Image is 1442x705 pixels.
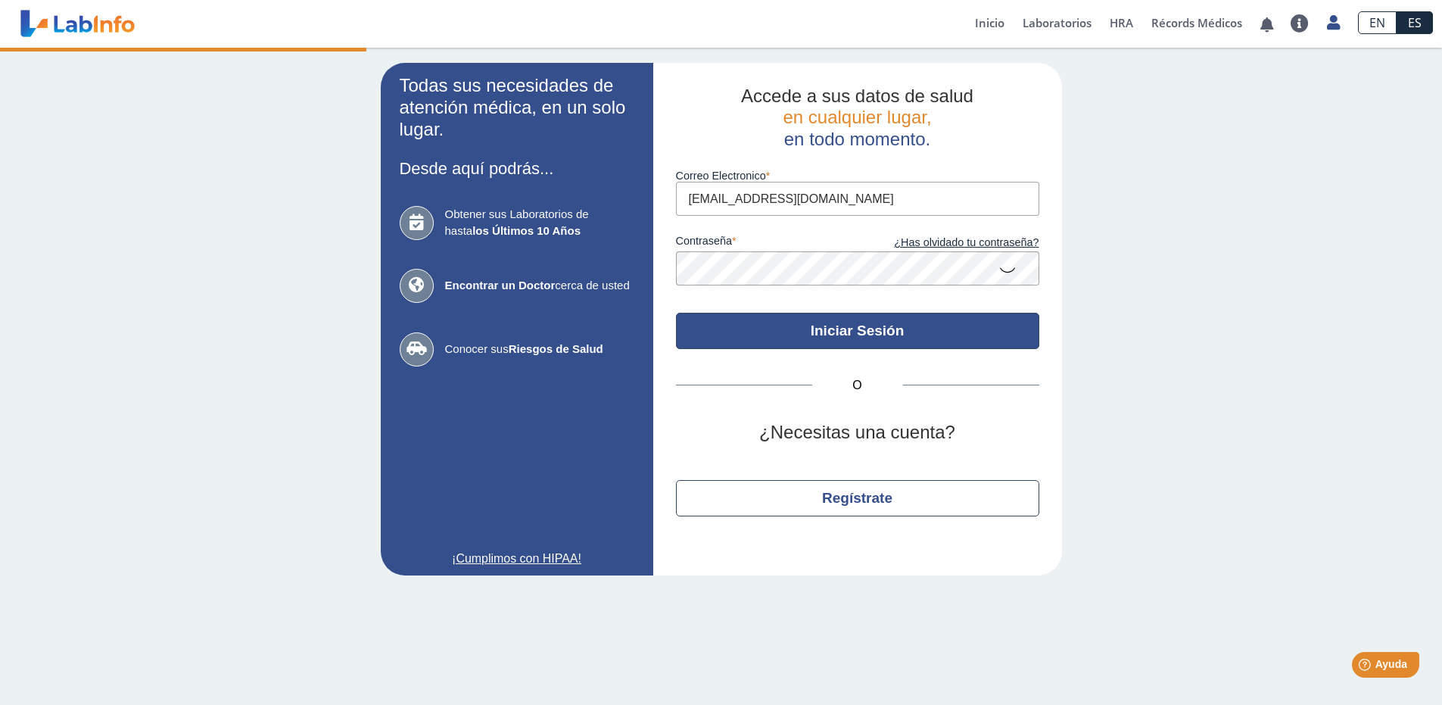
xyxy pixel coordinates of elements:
span: en cualquier lugar, [783,107,931,127]
a: ¡Cumplimos con HIPAA! [400,550,634,568]
span: en todo momento. [784,129,930,149]
span: cerca de usted [445,277,634,295]
iframe: Help widget launcher [1307,646,1425,688]
span: Conocer sus [445,341,634,358]
a: EN [1358,11,1397,34]
h3: Desde aquí podrás... [400,159,634,178]
span: O [812,376,903,395]
span: HRA [1110,15,1133,30]
label: contraseña [676,235,858,251]
b: Riesgos de Salud [509,342,603,355]
span: Accede a sus datos de salud [741,86,973,106]
b: Encontrar un Doctor [445,279,556,292]
a: ES [1397,11,1433,34]
b: los Últimos 10 Años [472,224,581,237]
button: Iniciar Sesión [676,313,1039,349]
h2: ¿Necesitas una cuenta? [676,422,1039,444]
label: Correo Electronico [676,170,1039,182]
span: Obtener sus Laboratorios de hasta [445,206,634,240]
h2: Todas sus necesidades de atención médica, en un solo lugar. [400,75,634,140]
button: Regístrate [676,480,1039,516]
a: ¿Has olvidado tu contraseña? [858,235,1039,251]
